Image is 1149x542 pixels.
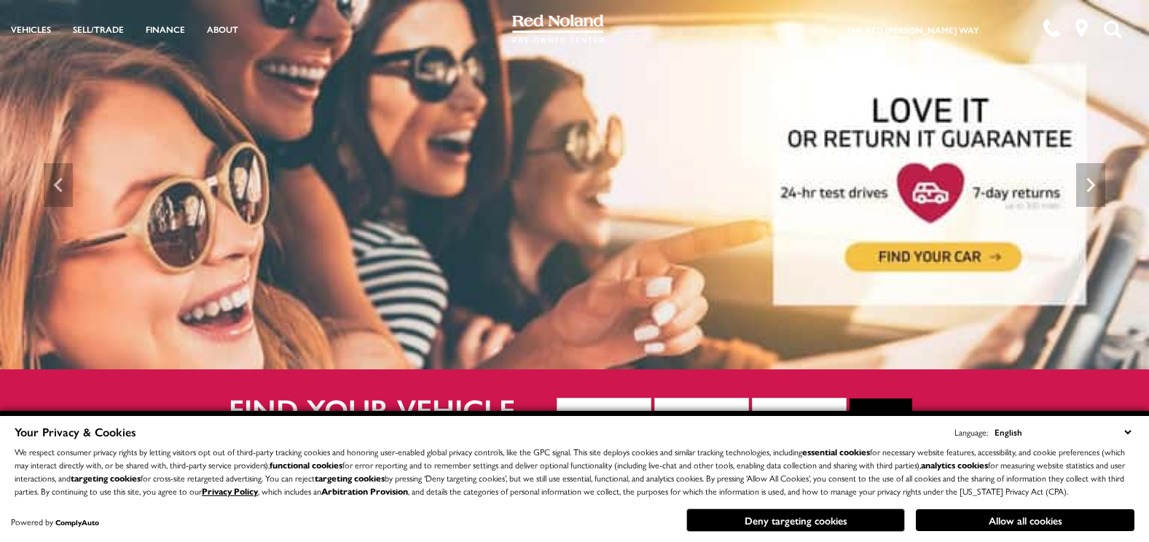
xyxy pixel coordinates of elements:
[71,471,141,484] strong: targeting cookies
[802,445,870,458] strong: essential cookies
[512,20,604,34] a: Red Noland Pre-Owned
[229,393,557,425] h2: Find your vehicle
[55,517,99,527] a: ComplyAuto
[321,484,408,498] strong: Arbitration Provision
[270,458,342,471] strong: functional cookies
[954,428,988,436] div: Language:
[512,15,604,44] img: Red Noland Pre-Owned
[761,407,828,429] span: Model
[916,509,1134,531] button: Allow all cookies
[664,407,730,429] span: Make
[15,445,1134,498] p: We respect consumer privacy rights by letting visitors opt out of third-party tracking cookies an...
[315,471,385,484] strong: targeting cookies
[752,398,847,439] button: Model
[566,407,632,429] span: Year
[44,163,73,207] div: Previous
[654,398,749,439] button: Make
[202,484,258,498] a: Privacy Policy
[850,398,912,438] button: Go
[846,23,979,36] a: The Red [PERSON_NAME] Way
[991,424,1134,440] select: Language Select
[921,458,988,471] strong: analytics cookies
[1098,1,1127,58] button: Open the search field
[1076,163,1105,207] div: Next
[686,508,905,532] button: Deny targeting cookies
[11,517,99,527] div: Powered by
[15,423,136,440] span: Your Privacy & Cookies
[557,398,651,439] button: Year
